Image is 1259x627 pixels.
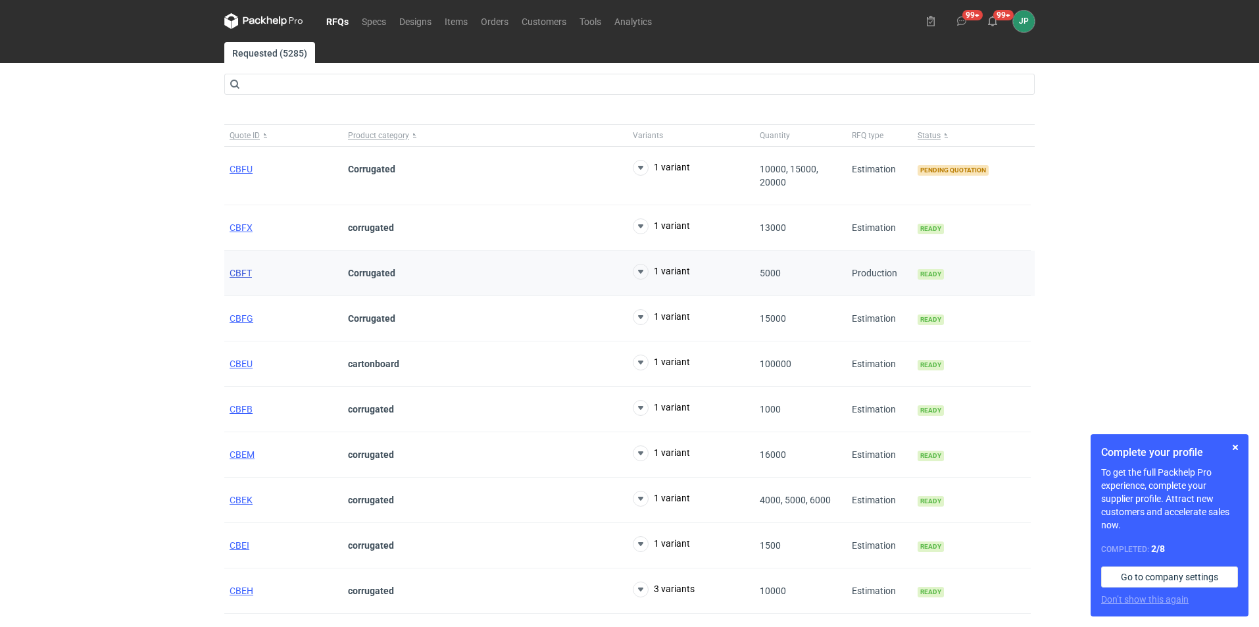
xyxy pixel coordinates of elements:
[847,478,912,523] div: Estimation
[393,13,438,29] a: Designs
[982,11,1003,32] button: 99+
[847,341,912,387] div: Estimation
[348,404,394,414] strong: corrugated
[348,313,395,324] strong: Corrugated
[760,449,786,460] span: 16000
[760,313,786,324] span: 15000
[230,495,253,505] a: CBEK
[230,164,253,174] a: CBFU
[847,523,912,568] div: Estimation
[438,13,474,29] a: Items
[847,251,912,296] div: Production
[918,269,944,280] span: Ready
[760,222,786,233] span: 13000
[320,13,355,29] a: RFQs
[633,400,690,416] button: 1 variant
[760,164,818,188] span: 10000, 15000, 20000
[224,42,315,63] a: Requested (5285)
[918,587,944,597] span: Ready
[230,449,255,460] a: CBEM
[608,13,658,29] a: Analytics
[230,268,252,278] a: CBFT
[633,582,695,597] button: 3 variants
[918,451,944,461] span: Ready
[918,165,989,176] span: Pending quotation
[573,13,608,29] a: Tools
[760,130,790,141] span: Quantity
[918,314,944,325] span: Ready
[348,130,409,141] span: Product category
[1013,11,1035,32] button: JP
[1151,543,1165,554] strong: 2 / 8
[348,449,394,460] strong: corrugated
[348,164,395,174] strong: Corrugated
[348,359,399,369] strong: cartonboard
[348,540,394,551] strong: corrugated
[847,568,912,614] div: Estimation
[1101,566,1238,588] a: Go to company settings
[230,540,249,551] a: CBEI
[760,268,781,278] span: 5000
[847,432,912,478] div: Estimation
[1227,439,1243,455] button: Skip for now
[847,296,912,341] div: Estimation
[230,222,253,233] a: CBFX
[633,536,690,552] button: 1 variant
[1101,466,1238,532] p: To get the full Packhelp Pro experience, complete your supplier profile. Attract new customers an...
[918,130,941,141] span: Status
[633,445,690,461] button: 1 variant
[224,13,303,29] svg: Packhelp Pro
[1101,593,1189,606] button: Don’t show this again
[348,222,394,233] strong: corrugated
[230,313,253,324] a: CBFG
[355,13,393,29] a: Specs
[633,264,690,280] button: 1 variant
[230,586,253,596] a: CBEH
[760,404,781,414] span: 1000
[760,586,786,596] span: 10000
[951,11,972,32] button: 99+
[230,404,253,414] a: CBFB
[852,130,883,141] span: RFQ type
[1101,445,1238,461] h1: Complete your profile
[633,491,690,507] button: 1 variant
[515,13,573,29] a: Customers
[760,540,781,551] span: 1500
[224,125,343,146] button: Quote ID
[918,360,944,370] span: Ready
[633,218,690,234] button: 1 variant
[918,224,944,234] span: Ready
[1101,542,1238,556] div: Completed:
[343,125,628,146] button: Product category
[847,205,912,251] div: Estimation
[760,359,791,369] span: 100000
[474,13,515,29] a: Orders
[633,355,690,370] button: 1 variant
[918,405,944,416] span: Ready
[348,268,395,278] strong: Corrugated
[348,495,394,505] strong: corrugated
[847,387,912,432] div: Estimation
[760,495,831,505] span: 4000, 5000, 6000
[847,147,912,205] div: Estimation
[348,586,394,596] strong: corrugated
[230,359,253,369] a: CBEU
[230,130,260,141] span: Quote ID
[633,160,690,176] button: 1 variant
[918,496,944,507] span: Ready
[918,541,944,552] span: Ready
[633,309,690,325] button: 1 variant
[1013,11,1035,32] div: Justyna Powała
[633,130,663,141] span: Variants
